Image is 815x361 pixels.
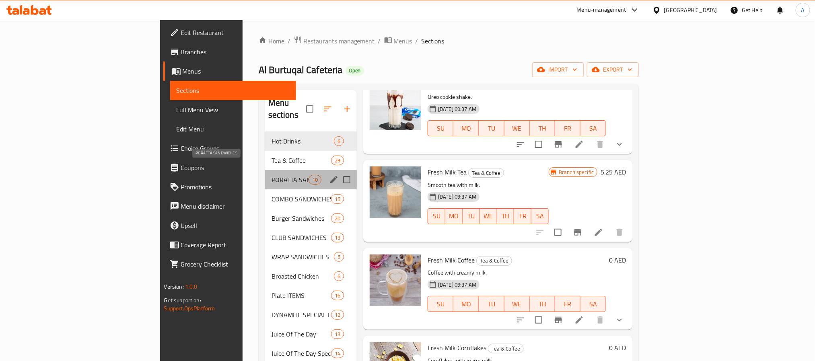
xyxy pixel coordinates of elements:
[480,208,497,224] button: WE
[504,120,530,136] button: WE
[610,135,629,154] button: show more
[479,120,504,136] button: TU
[435,193,480,201] span: [DATE] 09:37 AM
[558,298,577,310] span: FR
[664,6,717,14] div: [GEOGRAPHIC_DATA]
[328,174,340,186] button: edit
[457,123,475,134] span: MO
[466,210,477,222] span: TU
[568,223,587,242] button: Branch-specific-item
[163,42,296,62] a: Branches
[469,168,504,178] span: Tea & Coffee
[533,298,552,310] span: TH
[574,139,584,149] a: Edit menu item
[394,36,412,46] span: Menus
[331,330,344,338] span: 13
[331,310,344,320] div: items
[601,166,626,178] h6: 5.25 AED
[535,210,545,222] span: SA
[428,180,549,190] p: Smooth tea with milk.
[556,168,597,176] span: Branch specific
[183,66,290,76] span: Menus
[384,36,412,46] a: Menus
[457,298,475,310] span: MO
[164,303,215,314] a: Support.OpsPlatform
[463,208,480,224] button: TU
[272,194,331,204] span: COMBO SANDWICHES
[170,81,296,100] a: Sections
[272,310,331,320] div: DYNAMITE SPECIAL ITEMS
[435,105,480,113] span: [DATE] 09:37 AM
[453,296,479,312] button: MO
[170,119,296,139] a: Edit Menu
[453,120,479,136] button: MO
[163,23,296,42] a: Edit Restaurant
[435,281,480,289] span: [DATE] 09:37 AM
[584,298,603,310] span: SA
[609,254,626,266] h6: 0 AED
[265,170,357,189] div: PORATTA SANDWICHES10edit
[265,247,357,267] div: WRAP SANDWICHES5
[508,123,527,134] span: WE
[265,189,357,209] div: COMBO SANDWICHES15
[428,296,453,312] button: SU
[181,28,290,37] span: Edit Restaurant
[177,105,290,115] span: Full Menu View
[482,298,501,310] span: TU
[584,123,603,134] span: SA
[181,182,290,192] span: Promotions
[181,144,290,153] span: Choice Groups
[532,62,584,77] button: import
[272,349,331,358] span: Juice Of The Day Special
[334,271,344,281] div: items
[163,254,296,274] a: Grocery Checklist
[514,208,531,224] button: FR
[163,62,296,81] a: Menus
[181,201,290,211] span: Menu disclaimer
[508,298,527,310] span: WE
[593,65,632,75] span: export
[610,223,629,242] button: delete
[609,79,626,90] h6: 0 AED
[550,224,566,241] span: Select to update
[517,210,528,222] span: FR
[163,216,296,235] a: Upsell
[181,259,290,269] span: Grocery Checklist
[370,254,421,306] img: Fresh Milk Coffee
[482,123,501,134] span: TU
[370,79,421,130] img: Oreo Milkshake
[580,120,606,136] button: SA
[265,209,357,228] div: Burger Sandwiches20
[431,298,450,310] span: SU
[577,5,626,15] div: Menu-management
[318,99,338,119] span: Sort sections
[483,210,494,222] span: WE
[594,228,603,237] a: Edit menu item
[259,36,639,46] nav: breadcrumb
[331,213,344,223] div: items
[549,310,568,330] button: Branch-specific-item
[265,228,357,247] div: CLUB SANDWICHES13
[272,291,331,300] span: Plate ITEMS
[504,296,530,312] button: WE
[334,136,344,146] div: items
[497,208,515,224] button: TH
[530,312,547,328] span: Select to update
[265,324,357,344] div: Juice Of The Day13
[580,296,606,312] button: SA
[181,163,290,172] span: Coupons
[530,136,547,153] span: Select to update
[479,296,504,312] button: TU
[416,36,418,46] li: /
[533,123,552,134] span: TH
[309,176,321,184] span: 10
[177,86,290,95] span: Sections
[615,139,624,149] svg: Show Choices
[265,305,357,324] div: DYNAMITE SPECIAL ITEMS12
[558,123,577,134] span: FR
[181,240,290,250] span: Coverage Report
[163,139,296,158] a: Choice Groups
[370,166,421,218] img: Fresh Milk Tea
[428,342,486,354] span: Fresh Milk Cornflakes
